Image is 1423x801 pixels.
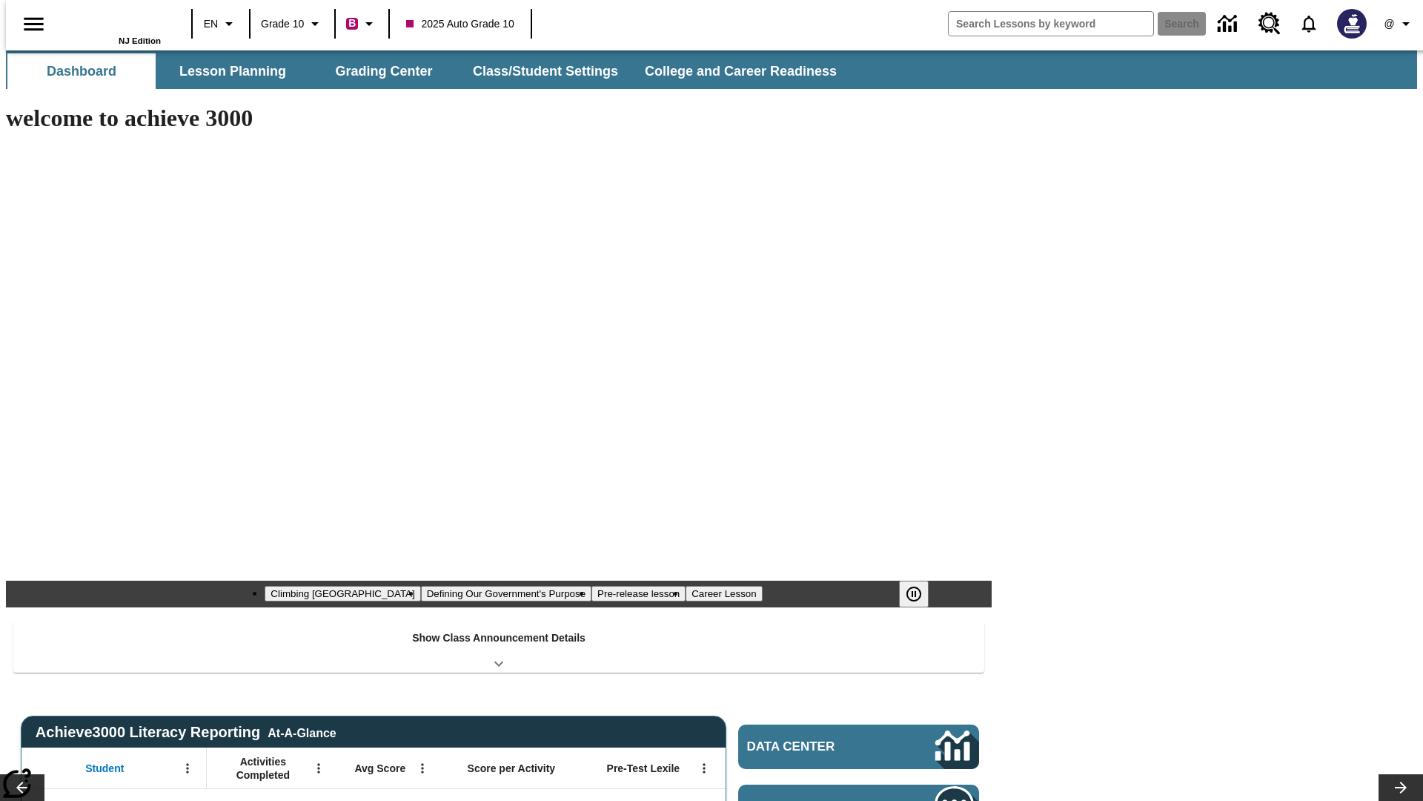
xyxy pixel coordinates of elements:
[738,725,979,769] a: Data Center
[468,762,556,775] span: Score per Activity
[1337,9,1367,39] img: Avatar
[354,762,405,775] span: Avg Score
[6,105,992,132] h1: welcome to achieve 3000
[268,724,336,740] div: At-A-Glance
[899,581,929,607] button: Pause
[686,586,762,601] button: Slide 4 Career Lesson
[159,53,307,89] button: Lesson Planning
[633,53,849,89] button: College and Career Readiness
[747,739,886,754] span: Data Center
[7,53,156,89] button: Dashboard
[214,755,312,782] span: Activities Completed
[13,622,984,673] div: Show Class Announcement Details
[1250,4,1290,44] a: Resource Center, Will open in new tab
[36,724,336,741] span: Achieve3000 Literacy Reporting
[204,16,218,32] span: EN
[64,5,161,45] div: Home
[411,757,434,779] button: Open Menu
[310,53,458,89] button: Grading Center
[461,53,630,89] button: Class/Student Settings
[197,10,245,37] button: Language: EN, Select a language
[265,586,420,601] button: Slide 1 Climbing Mount Tai
[693,757,715,779] button: Open Menu
[340,10,384,37] button: Boost Class color is violet red. Change class color
[64,7,161,36] a: Home
[421,586,591,601] button: Slide 2 Defining Our Government's Purpose
[1209,4,1250,44] a: Data Center
[6,50,1417,89] div: SubNavbar
[119,36,161,45] span: NJ Edition
[255,10,330,37] button: Grade: Grade 10, Select a grade
[1379,774,1423,801] button: Lesson carousel, Next
[591,586,686,601] button: Slide 3 Pre-release lesson
[12,2,56,46] button: Open side menu
[6,53,850,89] div: SubNavbar
[308,757,330,779] button: Open Menu
[85,762,124,775] span: Student
[412,630,586,646] p: Show Class Announcement Details
[176,757,199,779] button: Open Menu
[899,581,943,607] div: Pause
[1384,16,1394,32] span: @
[1290,4,1328,43] a: Notifications
[348,14,356,33] span: B
[1376,10,1423,37] button: Profile/Settings
[607,762,680,775] span: Pre-Test Lexile
[949,12,1153,36] input: search field
[406,16,514,32] span: 2025 Auto Grade 10
[1328,4,1376,43] button: Select a new avatar
[261,16,304,32] span: Grade 10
